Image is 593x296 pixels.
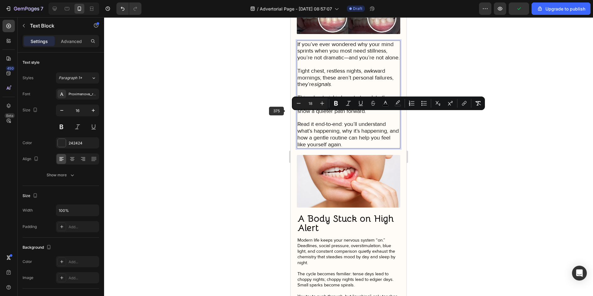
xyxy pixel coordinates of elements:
[292,97,485,110] div: Editor contextual toolbar
[69,259,98,265] div: Add...
[5,113,15,118] div: Beta
[6,66,15,71] div: 450
[260,6,332,12] span: Advertorial Page - [DATE] 08:57:07
[31,38,48,45] p: Settings
[69,275,98,281] div: Add...
[269,107,284,115] span: 375
[291,17,406,296] iframe: Design area
[61,38,82,45] p: Advanced
[23,224,37,230] div: Padding
[69,140,98,146] div: 242424
[40,5,43,12] p: 7
[23,75,33,81] div: Styles
[353,6,362,11] span: Draft
[23,259,32,264] div: Color
[572,266,587,281] div: Open Intercom Messenger
[23,140,32,146] div: Color
[532,2,591,15] button: Upgrade to publish
[23,275,33,281] div: Image
[2,2,46,15] button: 7
[56,205,99,216] input: Auto
[47,172,75,178] div: Show more
[23,106,39,114] div: Size
[537,6,585,12] div: Upgrade to publish
[7,254,103,270] span: The cycle becomes familiar: tense days lead to choppy nights; choppy nights lead to edgier days. ...
[23,60,40,65] div: Text style
[23,169,99,181] button: Show more
[56,72,99,84] button: Paragraph 1*
[257,6,259,12] span: /
[23,208,33,213] div: Width
[116,2,141,15] div: Undo/Redo
[30,22,82,29] p: Text Block
[23,155,40,163] div: Align
[69,92,98,97] div: Proximanova_regular
[23,91,30,97] div: Font
[23,192,39,200] div: Size
[23,243,53,252] div: Background
[69,224,98,230] div: Add...
[7,220,105,248] span: Modern life keeps your nervous system “on.” Deadlines, social pressure, overstimulation, blue lig...
[59,75,82,81] span: Paragraph 1*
